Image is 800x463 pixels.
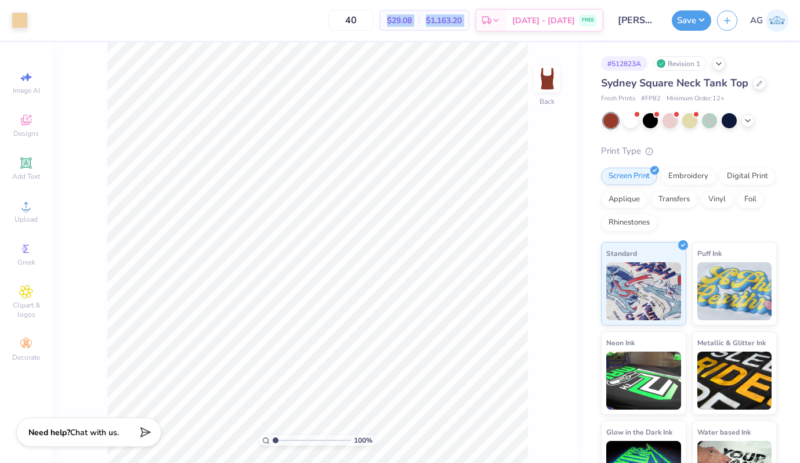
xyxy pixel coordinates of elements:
span: $29.08 [387,15,412,27]
div: Embroidery [661,168,716,185]
div: Digital Print [719,168,776,185]
img: Metallic & Glitter Ink [697,352,772,410]
a: AG [750,9,788,32]
div: Applique [601,191,647,208]
span: Decorate [12,353,40,362]
img: Ana Gonzalez [766,9,788,32]
div: Print Type [601,144,777,158]
span: FREE [582,16,594,24]
span: Glow in the Dark Ink [606,426,672,438]
span: Water based Ink [697,426,751,438]
span: # FP82 [641,94,661,104]
img: Standard [606,262,681,320]
span: AG [750,14,763,27]
span: Metallic & Glitter Ink [697,337,766,349]
span: $1,163.20 [426,15,462,27]
img: Neon Ink [606,352,681,410]
span: Image AI [13,86,40,95]
input: Untitled Design [609,9,666,32]
span: Chat with us. [70,427,119,438]
div: Back [540,96,555,107]
div: Revision 1 [653,56,707,71]
span: Puff Ink [697,247,722,259]
span: Fresh Prints [601,94,635,104]
div: Transfers [651,191,697,208]
span: Upload [15,215,38,224]
div: # 512823A [601,56,647,71]
span: Greek [17,258,35,267]
input: – – [328,10,374,31]
div: Screen Print [601,168,657,185]
div: Foil [737,191,764,208]
span: Add Text [12,172,40,181]
button: Save [672,10,711,31]
span: [DATE] - [DATE] [512,15,575,27]
span: Clipart & logos [6,301,46,319]
span: Neon Ink [606,337,635,349]
div: Vinyl [701,191,733,208]
span: Designs [13,129,39,138]
span: Minimum Order: 12 + [667,94,725,104]
span: Standard [606,247,637,259]
span: Sydney Square Neck Tank Top [601,76,748,90]
div: Rhinestones [601,214,657,231]
img: Puff Ink [697,262,772,320]
span: 100 % [354,435,372,446]
img: Back [535,67,559,91]
strong: Need help? [28,427,70,438]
